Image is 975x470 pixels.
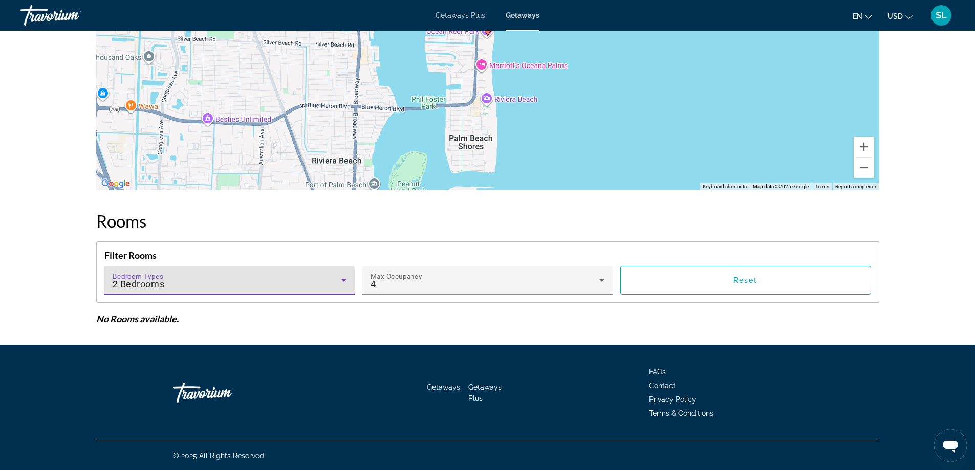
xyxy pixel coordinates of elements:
img: Google [99,177,133,190]
span: Bedroom Types [113,273,163,281]
button: Reset [620,266,871,295]
h2: Rooms [96,211,879,231]
a: Contact [649,382,676,390]
span: en [853,12,862,20]
span: Map data ©2025 Google [753,184,809,189]
button: Change currency [887,9,913,24]
a: Go Home [173,377,275,408]
span: Max Occupancy [371,273,422,281]
button: Zoom out [854,158,874,178]
a: Terms (opens in new tab) [815,184,829,189]
a: FAQs [649,368,666,376]
button: User Menu [928,5,955,26]
a: Getaways [427,383,460,391]
span: Reset [733,276,758,284]
a: Travorium [20,2,123,29]
a: Report a map error [835,184,876,189]
button: Change language [853,9,872,24]
a: Open this area in Google Maps (opens a new window) [99,177,133,190]
a: Terms & Conditions [649,409,713,417]
button: Keyboard shortcuts [703,183,747,190]
button: Zoom in [854,137,874,157]
a: Getaways [506,11,539,19]
a: Getaways Plus [436,11,485,19]
span: 2 Bedrooms [113,279,165,289]
h4: Filter Rooms [104,250,871,261]
span: 4 [371,279,376,289]
span: © 2025 All Rights Reserved. [173,452,266,460]
span: SL [936,10,947,20]
span: USD [887,12,903,20]
a: Getaways Plus [468,383,502,402]
a: Privacy Policy [649,395,696,404]
p: No Rooms available. [96,313,879,324]
iframe: Button to launch messaging window [934,429,967,462]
